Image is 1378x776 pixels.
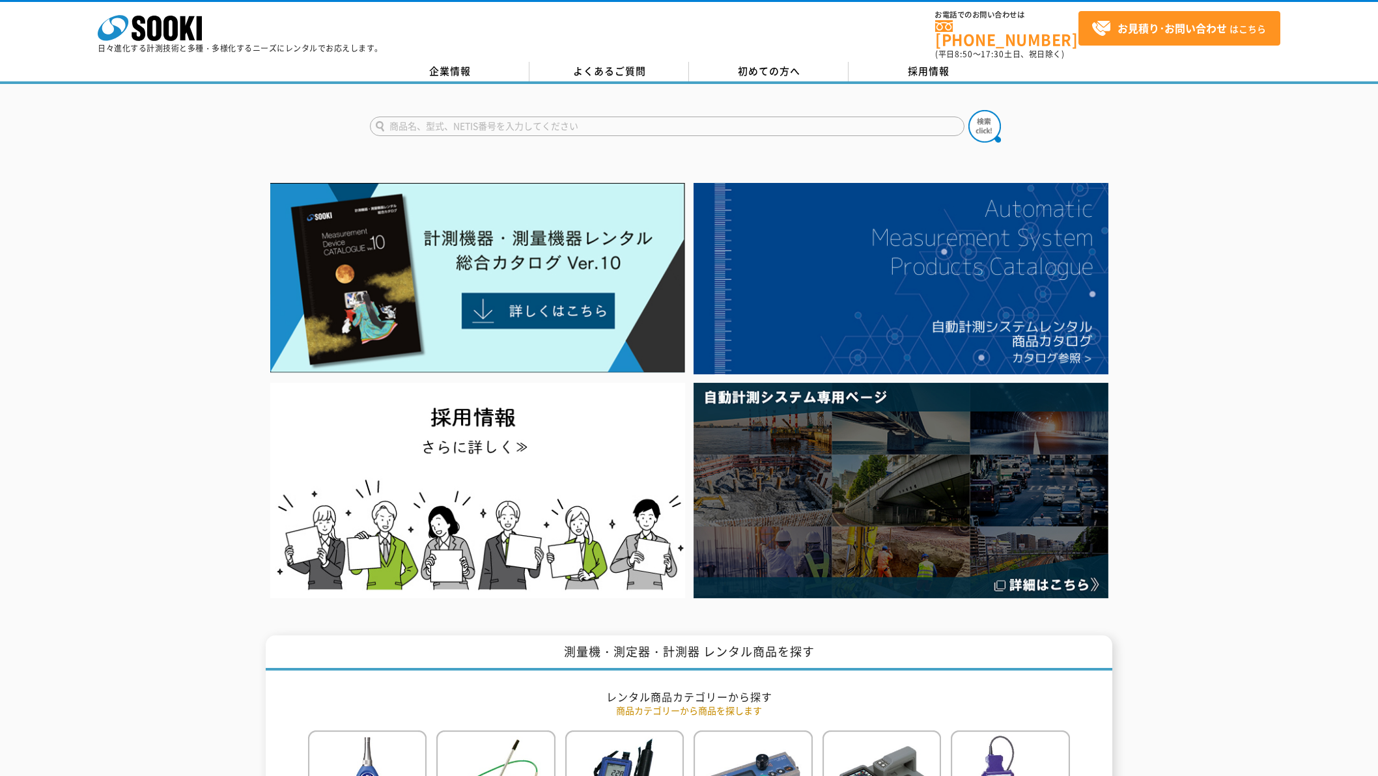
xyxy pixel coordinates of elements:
[270,383,685,598] img: SOOKI recruit
[1091,19,1266,38] span: はこちら
[935,20,1078,47] a: [PHONE_NUMBER]
[981,48,1004,60] span: 17:30
[308,690,1070,704] h2: レンタル商品カテゴリーから探す
[1078,11,1280,46] a: お見積り･お問い合わせはこちら
[270,183,685,373] img: Catalog Ver10
[308,704,1070,717] p: 商品カテゴリーから商品を探します
[935,11,1078,19] span: お電話でのお問い合わせは
[935,48,1064,60] span: (平日 ～ 土日、祝日除く)
[738,64,800,78] span: 初めての方へ
[689,62,849,81] a: 初めての方へ
[694,383,1108,598] img: 自動計測システム専用ページ
[955,48,973,60] span: 8:50
[370,117,964,136] input: 商品名、型式、NETIS番号を入力してください
[266,635,1112,671] h1: 測量機・測定器・計測器 レンタル商品を探す
[529,62,689,81] a: よくあるご質問
[1118,20,1227,36] strong: お見積り･お問い合わせ
[370,62,529,81] a: 企業情報
[849,62,1008,81] a: 採用情報
[968,110,1001,143] img: btn_search.png
[694,183,1108,374] img: 自動計測システムカタログ
[98,44,383,52] p: 日々進化する計測技術と多種・多様化するニーズにレンタルでお応えします。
